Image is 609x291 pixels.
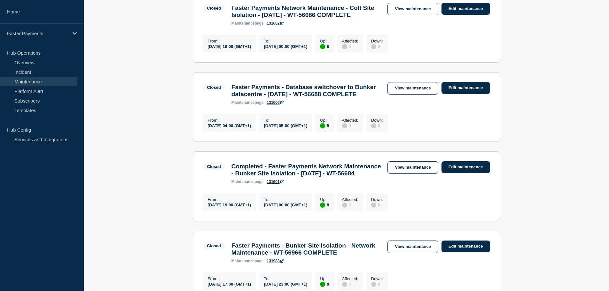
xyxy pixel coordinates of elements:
div: disabled [342,123,347,128]
p: Up : [320,276,329,281]
div: disabled [371,44,376,49]
p: Down : [371,197,383,202]
div: Closed [207,85,221,90]
p: page [231,180,264,184]
span: maintenance [231,180,255,184]
div: 8 [320,202,329,208]
div: [DATE] 05:00 (GMT+1) [264,123,307,128]
div: disabled [371,282,376,287]
p: Affected : [342,118,358,123]
p: To : [264,118,307,123]
a: 131606 [267,100,284,105]
p: Down : [371,276,383,281]
div: disabled [371,203,376,208]
p: Faster Payments [7,31,68,36]
p: To : [264,39,307,43]
p: Up : [320,39,329,43]
div: [DATE] 19:00 (GMT+1) [208,43,251,49]
span: maintenance [231,259,255,263]
div: Closed [207,243,221,248]
h3: Completed - Faster Payments Network Maintenance - Bunker Site Isolation - [DATE] - WT-56684 [231,163,381,177]
div: 0 [342,43,358,49]
div: disabled [371,123,376,128]
p: Down : [371,39,383,43]
a: View maintenance [387,82,438,95]
div: [DATE] 17:00 (GMT+1) [208,281,251,287]
div: 8 [320,123,329,128]
p: page [231,259,264,263]
p: page [231,21,264,26]
span: maintenance [231,21,255,26]
div: 0 [371,43,383,49]
h3: Faster Payments - Database switchover to Bunker datacentre - [DATE] - WT-56688 COMPLETE [231,84,381,98]
a: 131988 [267,259,284,263]
div: 8 [320,281,329,287]
p: page [231,100,264,105]
div: 0 [342,123,358,128]
a: View maintenance [387,241,438,253]
p: From : [208,197,251,202]
div: up [320,203,325,208]
a: Edit maintenance [441,3,490,15]
div: [DATE] 23:00 (GMT+1) [264,281,307,287]
a: Edit maintenance [441,82,490,94]
a: 131602 [267,21,284,26]
div: Closed [207,164,221,169]
div: up [320,44,325,49]
span: maintenance [231,100,255,105]
p: Affected : [342,39,358,43]
p: To : [264,197,307,202]
h3: Faster Payments - Bunker Site Isolation - Network Maintenance - WT-56966 COMPLETE [231,242,381,256]
div: up [320,282,325,287]
div: 8 [320,43,329,49]
a: View maintenance [387,3,438,15]
div: 0 [371,281,383,287]
p: Up : [320,118,329,123]
div: up [320,123,325,128]
div: 0 [342,281,358,287]
div: 0 [342,202,358,208]
div: Closed [207,6,221,11]
p: Down : [371,118,383,123]
div: 0 [371,202,383,208]
p: Affected : [342,276,358,281]
p: From : [208,276,251,281]
div: [DATE] 00:00 (GMT+1) [264,202,307,207]
a: View maintenance [387,161,438,174]
a: Edit maintenance [441,161,490,173]
div: [DATE] 04:00 (GMT+1) [208,123,251,128]
p: From : [208,39,251,43]
div: [DATE] 00:00 (GMT+1) [264,43,307,49]
p: To : [264,276,307,281]
div: [DATE] 19:00 (GMT+1) [208,202,251,207]
div: disabled [342,203,347,208]
p: Up : [320,197,329,202]
p: From : [208,118,251,123]
div: disabled [342,282,347,287]
h3: Faster Payments Network Maintenance - Colt Site Isolation - [DATE] - WT-56686 COMPLETE [231,4,381,19]
a: Edit maintenance [441,241,490,252]
p: Affected : [342,197,358,202]
a: 131601 [267,180,284,184]
div: disabled [342,44,347,49]
div: 0 [371,123,383,128]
